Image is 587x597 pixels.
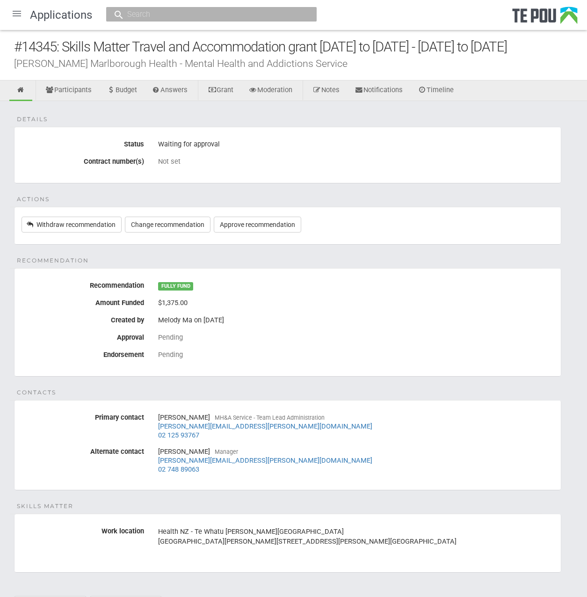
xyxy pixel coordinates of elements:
a: Notifications [348,80,410,101]
a: Budget [100,80,144,101]
label: Contract number(s) [14,154,151,166]
label: Primary contact [14,410,151,422]
a: Grant [201,80,240,101]
a: Notes [305,80,347,101]
label: Alternate contact [14,444,151,456]
span: Recommendation [17,256,89,265]
label: Recommendation [14,278,151,290]
label: Created by [14,313,151,324]
span: FULLY FUND [158,282,193,291]
div: Pending [158,350,554,359]
span: MH&A Service - Team Lead Administration [215,414,325,421]
div: Pending [158,333,554,342]
label: Approval [14,330,151,342]
span: Contacts [17,388,56,397]
div: [PERSON_NAME] [158,444,554,477]
a: Timeline [411,80,461,101]
label: Work location [14,524,151,535]
div: Not set [158,157,554,166]
span: Skills Matter [17,502,73,510]
div: Melody Ma on [DATE] [158,316,554,324]
a: 02 748 89063 [158,465,199,473]
a: Moderation [241,80,299,101]
span: Details [17,115,48,124]
label: Status [14,137,151,148]
div: #14345: Skills Matter Travel and Accommodation grant [DATE] to [DATE] - [DATE] to [DATE] [14,37,587,57]
a: Withdraw recommendation [22,217,122,233]
a: Answers [145,80,195,101]
a: 02 125 93767 [158,431,199,439]
span: Actions [17,195,50,204]
address: Health NZ - Te Whatu [PERSON_NAME][GEOGRAPHIC_DATA] [GEOGRAPHIC_DATA][PERSON_NAME][STREET_ADDRESS... [158,527,554,546]
a: Approve recommendation [214,217,301,233]
div: [PERSON_NAME] [158,410,554,443]
a: Participants [38,80,99,101]
a: Change recommendation [125,217,210,233]
input: Search [124,9,289,19]
label: Amount Funded [14,295,151,307]
a: [PERSON_NAME][EMAIL_ADDRESS][PERSON_NAME][DOMAIN_NAME] [158,422,372,430]
div: Waiting for approval [158,137,554,153]
div: [PERSON_NAME] Marlborough Health - Mental Health and Addictions Service [14,58,587,68]
span: Manager [215,448,238,455]
label: Endorsement [14,347,151,359]
a: [PERSON_NAME][EMAIL_ADDRESS][PERSON_NAME][DOMAIN_NAME] [158,456,372,465]
div: $1,375.00 [158,295,554,311]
